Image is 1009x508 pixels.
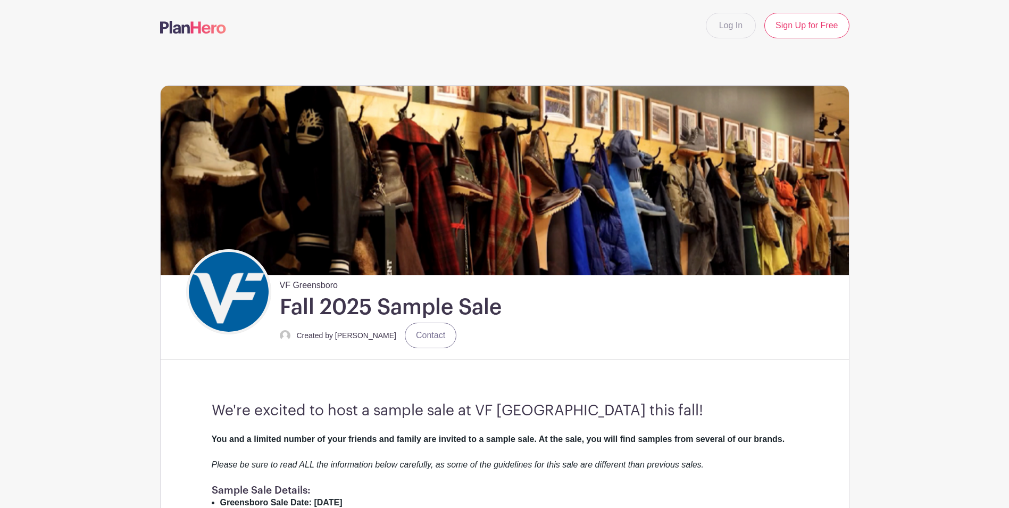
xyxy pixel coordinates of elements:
[189,252,269,332] img: VF_Icon_FullColor_CMYK-small.png
[212,435,785,444] strong: You and a limited number of your friends and family are invited to a sample sale. At the sale, yo...
[405,323,456,348] a: Contact
[160,21,226,34] img: logo-507f7623f17ff9eddc593b1ce0a138ce2505c220e1c5a4e2b4648c50719b7d32.svg
[212,484,798,496] h1: Sample Sale Details:
[280,294,502,321] h1: Fall 2025 Sample Sale
[764,13,849,38] a: Sign Up for Free
[212,402,798,420] h3: We're excited to host a sample sale at VF [GEOGRAPHIC_DATA] this fall!
[161,86,849,275] img: Sample%20Sale.png
[220,498,343,507] strong: Greensboro Sale Date: [DATE]
[280,330,290,341] img: default-ce2991bfa6775e67f084385cd625a349d9dcbb7a52a09fb2fda1e96e2d18dcdb.png
[297,331,397,340] small: Created by [PERSON_NAME]
[212,460,704,469] em: Please be sure to read ALL the information below carefully, as some of the guidelines for this sa...
[280,275,338,292] span: VF Greensboro
[706,13,756,38] a: Log In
